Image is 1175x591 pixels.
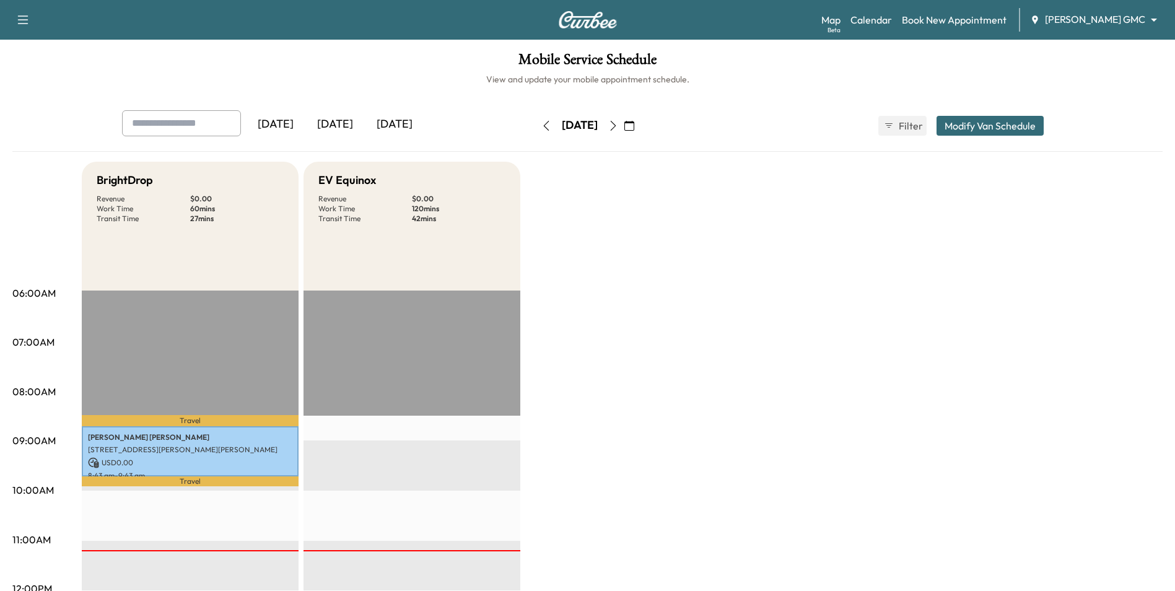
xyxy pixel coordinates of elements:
[365,110,424,139] div: [DATE]
[88,457,292,468] p: USD 0.00
[562,118,598,133] div: [DATE]
[88,471,292,481] p: 8:43 am - 9:43 am
[97,172,153,189] h5: BrightDrop
[412,214,505,224] p: 42 mins
[190,194,284,204] p: $ 0.00
[12,384,56,399] p: 08:00AM
[902,12,1007,27] a: Book New Appointment
[318,214,412,224] p: Transit Time
[190,214,284,224] p: 27 mins
[412,194,505,204] p: $ 0.00
[82,476,299,486] p: Travel
[97,194,190,204] p: Revenue
[12,532,51,547] p: 11:00AM
[821,12,841,27] a: MapBeta
[12,433,56,448] p: 09:00AM
[318,204,412,214] p: Work Time
[97,214,190,224] p: Transit Time
[246,110,305,139] div: [DATE]
[828,25,841,35] div: Beta
[318,194,412,204] p: Revenue
[88,445,292,455] p: [STREET_ADDRESS][PERSON_NAME][PERSON_NAME]
[82,415,299,426] p: Travel
[318,172,376,189] h5: EV Equinox
[12,73,1163,85] h6: View and update your mobile appointment schedule.
[412,204,505,214] p: 120 mins
[1045,12,1145,27] span: [PERSON_NAME] GMC
[97,204,190,214] p: Work Time
[12,286,56,300] p: 06:00AM
[12,483,54,497] p: 10:00AM
[937,116,1044,136] button: Modify Van Schedule
[558,11,618,28] img: Curbee Logo
[88,432,292,442] p: [PERSON_NAME] [PERSON_NAME]
[190,204,284,214] p: 60 mins
[12,52,1163,73] h1: Mobile Service Schedule
[12,335,55,349] p: 07:00AM
[899,118,921,133] span: Filter
[878,116,927,136] button: Filter
[850,12,892,27] a: Calendar
[305,110,365,139] div: [DATE]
